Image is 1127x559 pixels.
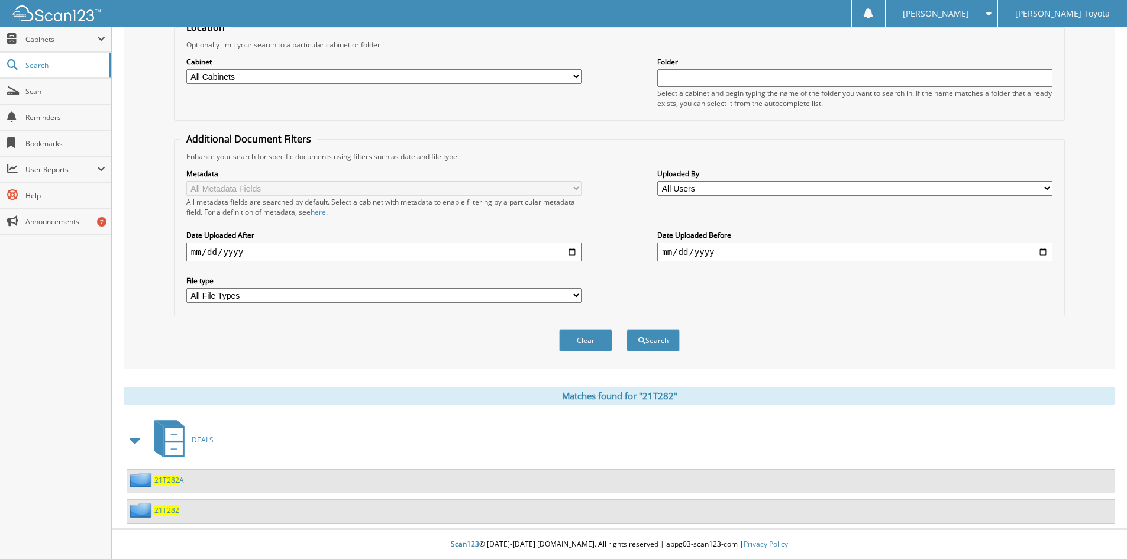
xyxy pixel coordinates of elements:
[12,5,101,21] img: scan123-logo-white.svg
[180,151,1058,161] div: Enhance your search for specific documents using filters such as date and file type.
[25,138,105,148] span: Bookmarks
[186,169,582,179] label: Metadata
[154,505,179,515] a: 21T282
[186,230,582,240] label: Date Uploaded After
[657,243,1052,261] input: end
[130,503,154,518] img: folder2.png
[25,34,97,44] span: Cabinets
[1068,502,1127,559] iframe: Chat Widget
[154,475,184,485] a: 21T282A
[180,21,231,34] legend: Location
[1015,10,1110,17] span: [PERSON_NAME] Toyota
[186,57,582,67] label: Cabinet
[25,164,97,175] span: User Reports
[25,190,105,201] span: Help
[186,276,582,286] label: File type
[25,60,104,70] span: Search
[154,475,179,485] span: 21T282
[186,197,582,217] div: All metadata fields are searched by default. Select a cabinet with metadata to enable filtering b...
[25,217,105,227] span: Announcements
[112,530,1127,559] div: © [DATE]-[DATE] [DOMAIN_NAME]. All rights reserved | appg03-scan123-com |
[311,207,326,217] a: here
[903,10,969,17] span: [PERSON_NAME]
[147,416,214,463] a: DEALS
[180,40,1058,50] div: Optionally limit your search to a particular cabinet or folder
[130,473,154,487] img: folder2.png
[744,539,788,549] a: Privacy Policy
[124,387,1115,405] div: Matches found for "21T282"
[180,133,317,146] legend: Additional Document Filters
[25,86,105,96] span: Scan
[25,112,105,122] span: Reminders
[192,435,214,445] span: DEALS
[97,217,106,227] div: 7
[627,329,680,351] button: Search
[657,230,1052,240] label: Date Uploaded Before
[186,243,582,261] input: start
[657,169,1052,179] label: Uploaded By
[657,57,1052,67] label: Folder
[451,539,479,549] span: Scan123
[657,88,1052,108] div: Select a cabinet and begin typing the name of the folder you want to search in. If the name match...
[559,329,612,351] button: Clear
